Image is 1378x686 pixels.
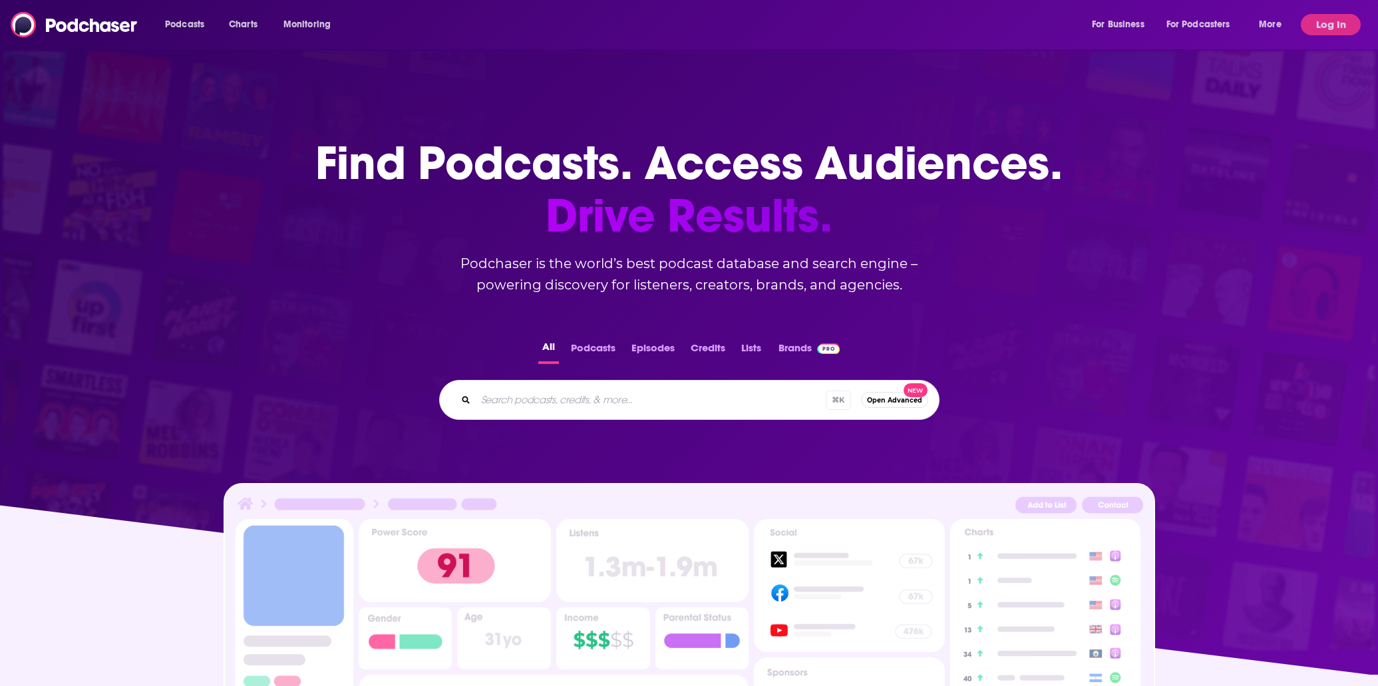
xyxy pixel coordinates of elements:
[1301,14,1361,35] button: Log In
[165,15,204,34] span: Podcasts
[1259,15,1282,34] span: More
[904,383,928,397] span: New
[457,607,551,669] img: Podcast Insights Age
[538,338,559,364] button: All
[778,338,840,364] a: BrandsPodchaser Pro
[439,380,940,420] div: Search podcasts, credits, & more...
[423,253,955,295] h2: Podchaser is the world’s best podcast database and search engine – powering discovery for listene...
[11,12,138,37] img: Podchaser - Follow, Share and Rate Podcasts
[1250,14,1298,35] button: open menu
[1166,15,1230,34] span: For Podcasters
[567,338,619,364] button: Podcasts
[476,389,826,411] input: Search podcasts, credits, & more...
[359,519,551,602] img: Podcast Insights Power score
[1092,15,1144,34] span: For Business
[867,397,922,404] span: Open Advanced
[236,495,1143,518] img: Podcast Insights Header
[687,338,729,364] button: Credits
[156,14,222,35] button: open menu
[1083,14,1161,35] button: open menu
[283,15,331,34] span: Monitoring
[315,137,1063,242] h1: Find Podcasts. Access Audiences.
[754,519,944,652] img: Podcast Socials
[220,14,265,35] a: Charts
[274,14,348,35] button: open menu
[556,607,650,669] img: Podcast Insights Income
[627,338,679,364] button: Episodes
[737,338,765,364] button: Lists
[1158,14,1250,35] button: open menu
[359,607,452,669] img: Podcast Insights Gender
[817,343,840,354] img: Podchaser Pro
[556,519,749,602] img: Podcast Insights Listens
[826,391,850,410] span: ⌘ K
[229,15,258,34] span: Charts
[655,607,749,669] img: Podcast Insights Parental Status
[315,190,1063,242] span: Drive Results.
[861,392,928,408] button: Open AdvancedNew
